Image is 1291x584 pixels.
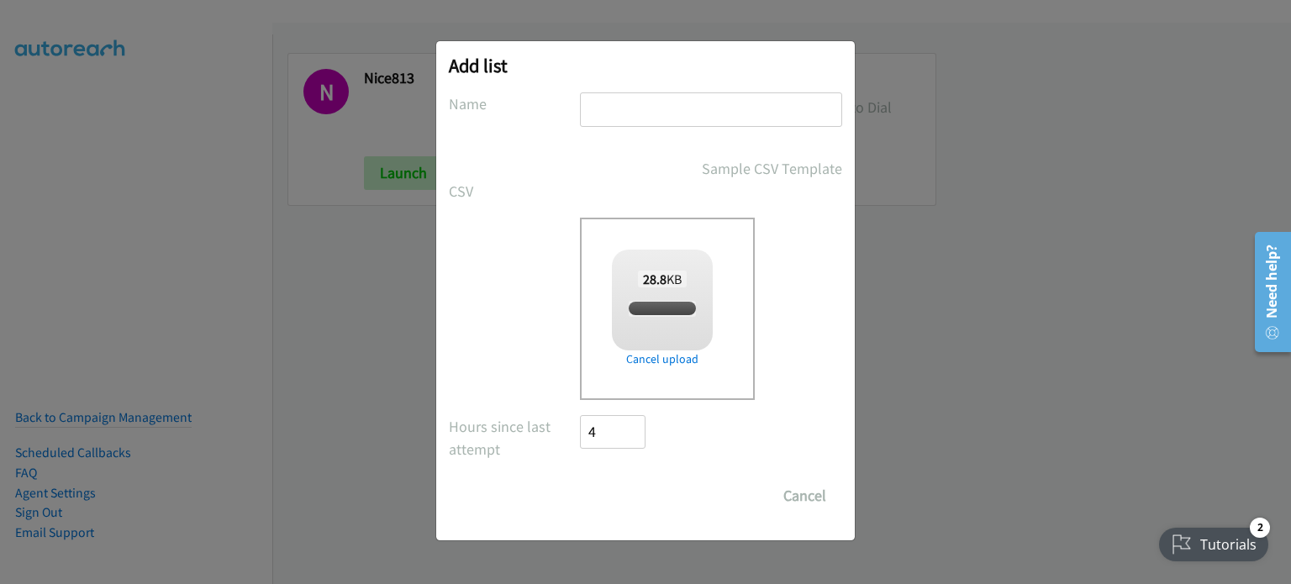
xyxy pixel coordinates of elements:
[702,157,842,180] a: Sample CSV Template
[643,271,667,287] strong: 28.8
[767,479,842,513] button: Cancel
[449,180,580,203] label: CSV
[449,92,580,115] label: Name
[449,415,580,460] label: Hours since last attempt
[638,271,688,287] span: KB
[1149,511,1278,571] iframe: Checklist
[449,54,842,77] h2: Add list
[1243,225,1291,359] iframe: Resource Center
[612,350,713,368] a: Cancel upload
[629,301,696,317] span: HPTH814.csv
